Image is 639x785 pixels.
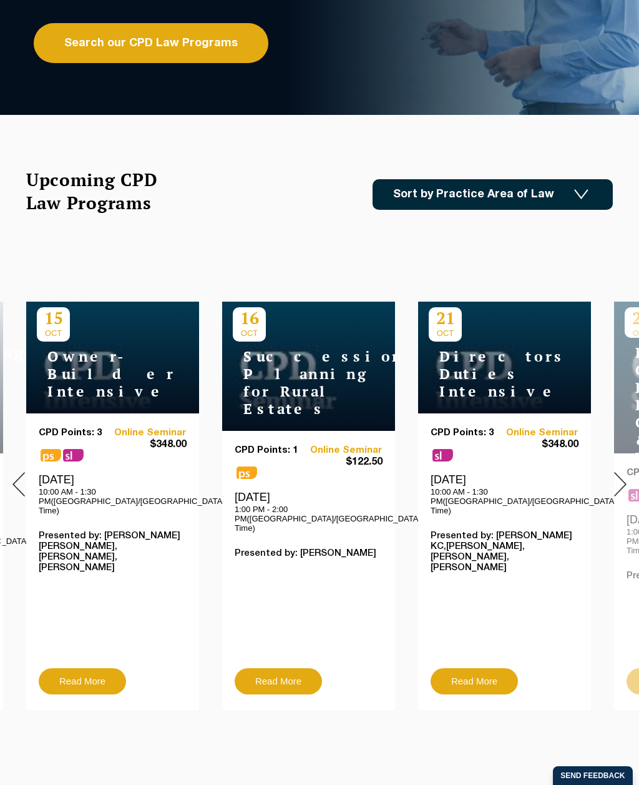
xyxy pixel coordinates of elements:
h4: Directors Duties Intensive [429,348,580,400]
a: Online Seminar [113,428,187,438]
p: Presented by: [PERSON_NAME] [235,548,383,559]
span: ps [41,449,61,462]
div: [DATE] [39,473,187,515]
h4: Owner-Builder Intensive [37,348,188,400]
p: CPD Points: 3 [431,428,505,438]
a: Read More [39,668,126,694]
h4: Succession Planning for Rural Estates [233,348,384,418]
a: Read More [235,668,322,694]
p: 10:00 AM - 1:30 PM([GEOGRAPHIC_DATA]/[GEOGRAPHIC_DATA] Time) [431,487,578,515]
span: $348.00 [113,438,187,452]
p: 21 [429,307,462,328]
span: ps [237,467,257,479]
p: 15 [37,307,70,328]
p: 16 [233,307,266,328]
p: Presented by: [PERSON_NAME] [PERSON_NAME],[PERSON_NAME],[PERSON_NAME] [39,531,187,573]
span: $348.00 [505,438,579,452]
img: Next [614,472,627,496]
span: sl [63,449,84,462]
p: CPD Points: 3 [39,428,113,438]
div: [DATE] [235,490,383,533]
a: Online Seminar [309,445,383,456]
p: 10:00 AM - 1:30 PM([GEOGRAPHIC_DATA]/[GEOGRAPHIC_DATA] Time) [39,487,187,515]
a: Sort by Practice Area of Law [373,179,613,210]
a: Read More [431,668,518,694]
p: Presented by: [PERSON_NAME] KC,[PERSON_NAME],[PERSON_NAME],[PERSON_NAME] [431,531,578,573]
span: OCT [233,328,266,338]
img: Prev [12,472,25,496]
p: 1:00 PM - 2:00 PM([GEOGRAPHIC_DATA]/[GEOGRAPHIC_DATA] Time) [235,505,383,533]
span: sl [432,449,453,462]
h2: Upcoming CPD Law Programs [26,168,198,214]
div: [DATE] [431,473,578,515]
a: Online Seminar [505,428,579,438]
span: OCT [37,328,70,338]
img: Icon [574,189,588,200]
p: CPD Points: 1 [235,445,309,456]
span: OCT [429,328,462,338]
span: $122.50 [309,456,383,469]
